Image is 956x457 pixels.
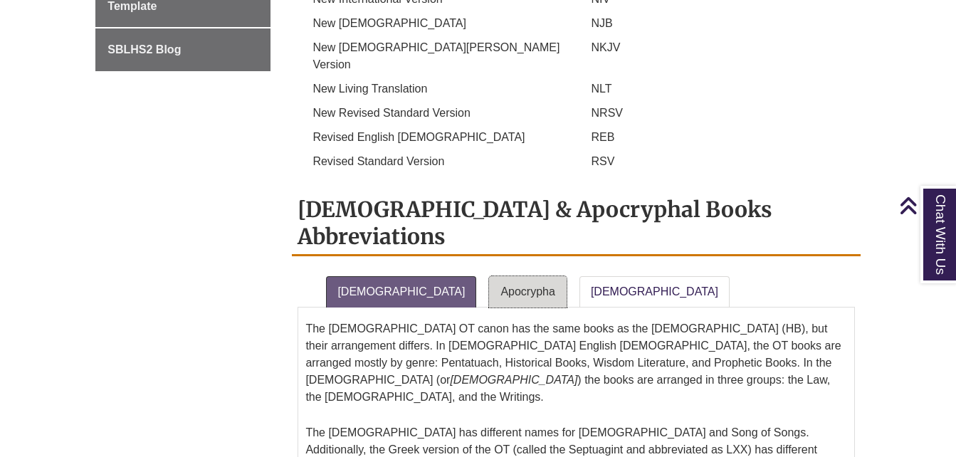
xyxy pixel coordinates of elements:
p: Revised Standard Version [301,153,572,170]
h2: [DEMOGRAPHIC_DATA] & Apocryphal Books Abbreviations [292,191,860,256]
p: New [DEMOGRAPHIC_DATA][PERSON_NAME] Version [301,39,572,73]
p: NKJV [580,39,851,56]
em: [DEMOGRAPHIC_DATA] [450,374,577,386]
p: New Living Translation [301,80,572,98]
a: SBLHS2 Blog [95,28,270,71]
a: Back to Top [899,196,952,215]
p: New Revised Standard Version [301,105,572,122]
p: NLT [580,80,851,98]
p: RSV [580,153,851,170]
a: [DEMOGRAPHIC_DATA] [326,276,476,308]
p: REB [580,129,851,146]
p: The [DEMOGRAPHIC_DATA] OT canon has the same books as the [DEMOGRAPHIC_DATA] (HB), but their arra... [305,315,846,411]
p: NRSV [580,105,851,122]
a: Apocrypha [489,276,567,308]
p: NJB [580,15,851,32]
span: SBLHS2 Blog [107,43,181,56]
p: Revised English [DEMOGRAPHIC_DATA] [301,129,572,146]
p: New [DEMOGRAPHIC_DATA] [301,15,572,32]
a: [DEMOGRAPHIC_DATA] [579,276,730,308]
